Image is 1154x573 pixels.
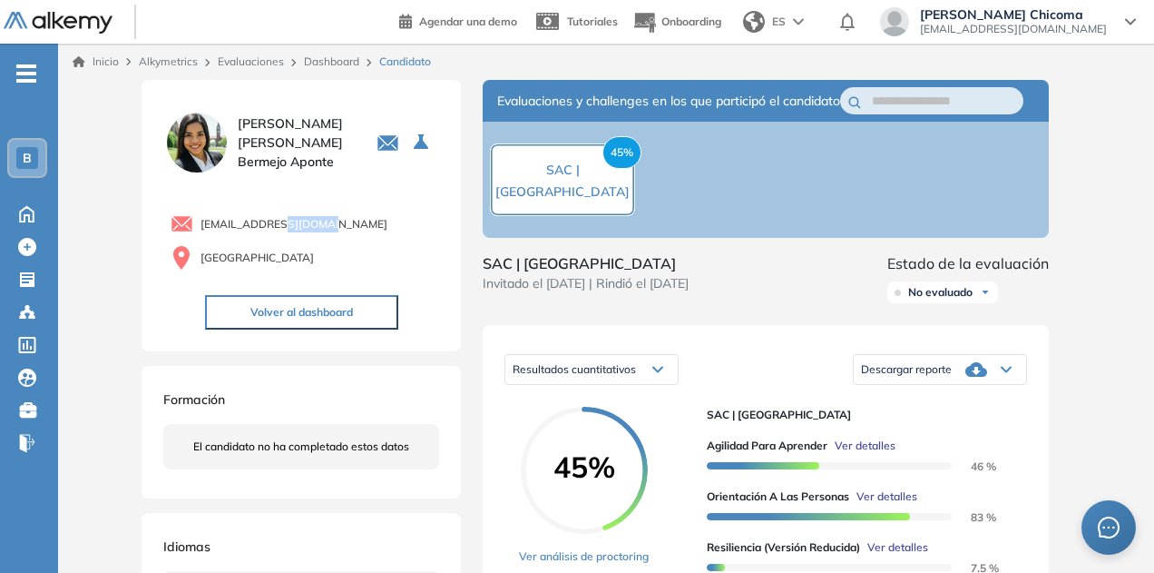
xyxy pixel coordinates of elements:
[793,18,804,25] img: arrow
[399,9,517,31] a: Agendar una demo
[205,295,398,330] button: Volver al dashboard
[707,539,860,556] span: Resiliencia (versión reducida)
[743,11,765,33] img: world
[567,15,618,28] span: Tutoriales
[908,285,973,300] span: No evaluado
[602,136,641,169] span: 45%
[163,391,225,408] span: Formación
[835,438,895,454] span: Ver detalles
[772,14,786,30] span: ES
[23,151,32,165] span: B
[483,252,689,274] span: SAC | [GEOGRAPHIC_DATA]
[304,54,359,68] a: Dashboard
[860,539,928,556] button: Ver detalles
[497,92,840,111] span: Evaluaciones y challenges en los que participó el candidato
[519,548,649,565] a: Ver análisis de proctoring
[495,162,630,200] span: SAC | [GEOGRAPHIC_DATA]
[707,489,849,505] span: Orientación a las personas
[861,362,952,377] span: Descargar reporte
[163,109,230,176] img: PROFILE_MENU_LOGO_USER
[980,287,991,298] img: Ícono de flecha
[200,216,387,232] span: [EMAIL_ADDRESS][DOMAIN_NAME]
[920,22,1107,36] span: [EMAIL_ADDRESS][DOMAIN_NAME]
[949,510,996,524] span: 83 %
[406,126,439,159] button: Seleccione la evaluación activa
[73,54,119,70] a: Inicio
[1098,517,1120,538] span: message
[632,3,721,42] button: Onboarding
[887,252,1049,274] span: Estado de la evaluación
[661,15,721,28] span: Onboarding
[849,489,917,505] button: Ver detalles
[200,250,314,266] span: [GEOGRAPHIC_DATA]
[521,452,648,481] span: 45%
[218,54,284,68] a: Evaluaciones
[867,539,928,556] span: Ver detalles
[707,407,1012,423] span: SAC | [GEOGRAPHIC_DATA]
[139,54,198,68] span: Alkymetrics
[513,362,636,376] span: Resultados cuantitativos
[419,15,517,28] span: Agendar una demo
[856,489,917,505] span: Ver detalles
[238,114,355,172] span: [PERSON_NAME] [PERSON_NAME] Bermejo Aponte
[193,439,409,455] span: El candidato no ha completado estos datos
[379,54,431,70] span: Candidato
[707,438,827,454] span: Agilidad para Aprender
[949,459,996,473] span: 46 %
[483,274,689,293] span: Invitado el [DATE] | Rindió el [DATE]
[16,72,36,75] i: -
[163,538,210,555] span: Idiomas
[827,438,895,454] button: Ver detalles
[920,7,1107,22] span: [PERSON_NAME] Chicoma
[4,12,112,35] img: Logo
